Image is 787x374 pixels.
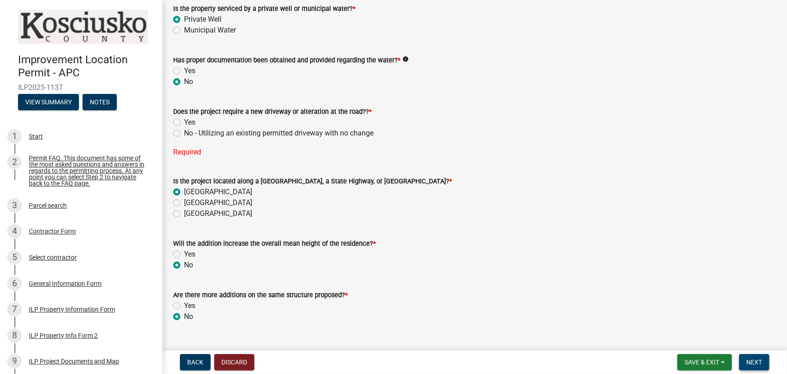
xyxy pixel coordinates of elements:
wm-modal-confirm: Summary [18,99,79,106]
label: Yes [184,65,195,76]
div: 3 [7,198,22,213]
img: Kosciusko County, Indiana [18,9,148,44]
div: Parcel search [29,202,67,209]
label: No [184,76,193,87]
label: Is the project located along a [GEOGRAPHIC_DATA], a State Highway, or [GEOGRAPHIC_DATA]? [173,178,452,185]
div: 1 [7,129,22,144]
div: 9 [7,354,22,369]
label: Does the project require a new driveway or alteration at the road?? [173,109,372,115]
label: Has proper documentation been obtained and provided regarding the water? [173,57,400,64]
div: 7 [7,302,22,317]
div: 2 [7,155,22,169]
label: [GEOGRAPHIC_DATA] [184,208,252,219]
div: 4 [7,224,22,238]
span: ILP2025-1137 [18,83,144,92]
label: [GEOGRAPHIC_DATA] [184,197,252,208]
label: Yes [184,300,195,311]
label: Yes [184,117,195,128]
button: Notes [83,94,117,110]
div: Contractor Form [29,228,76,234]
button: Back [180,354,211,370]
button: Save & Exit [677,354,732,370]
div: Required [173,147,776,158]
div: ILP Property Info Form 2 [29,332,98,339]
label: Is the property serviced by a private well or municipal water? [173,6,355,12]
label: [GEOGRAPHIC_DATA] [184,187,252,197]
div: ILP Property Information Form [29,306,115,313]
div: Select contractor [29,254,77,261]
span: Save & Exit [685,359,719,366]
div: ILP Project Documents and Map [29,358,119,365]
h4: Improvement Location Permit - APC [18,53,155,79]
label: No [184,260,193,271]
span: Next [746,359,762,366]
label: Municipal Water [184,25,236,36]
label: Will the addition increase the overall mean height of the residence? [173,241,376,247]
wm-modal-confirm: Notes [83,99,117,106]
div: 5 [7,250,22,265]
span: Back [187,359,203,366]
button: Next [739,354,769,370]
div: 6 [7,276,22,291]
button: Discard [214,354,254,370]
div: Start [29,133,43,140]
label: Yes [184,249,195,260]
label: Are there more additions on the same structure proposed? [173,292,348,299]
i: info [402,56,409,62]
label: Private Well [184,14,221,25]
label: No - Utilizing an existing permitted driveway with no change [184,128,373,139]
div: General Information Form [29,280,101,287]
div: 8 [7,328,22,343]
button: View Summary [18,94,79,110]
label: No [184,311,193,322]
div: Permit FAQ. This document has some of the most asked questions and answers in regards to the perm... [29,155,148,187]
